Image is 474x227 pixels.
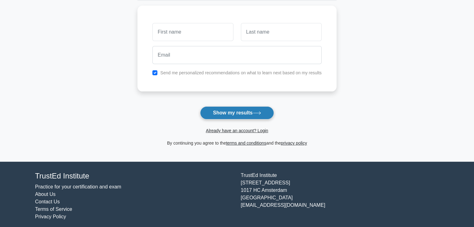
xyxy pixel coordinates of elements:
a: Privacy Policy [35,214,66,219]
input: Last name [241,23,322,41]
input: First name [152,23,233,41]
button: Show my results [200,106,274,119]
a: Practice for your certification and exam [35,184,122,189]
a: Terms of Service [35,206,72,212]
a: Already have an account? Login [206,128,268,133]
a: terms and conditions [226,141,266,146]
div: TrustEd Institute [STREET_ADDRESS] 1017 HC Amsterdam [GEOGRAPHIC_DATA] [EMAIL_ADDRESS][DOMAIN_NAME] [237,172,443,220]
label: Send me personalized recommendations on what to learn next based on my results [160,70,322,75]
a: About Us [35,192,56,197]
a: privacy policy [281,141,307,146]
div: By continuing you agree to the and the [134,139,340,147]
input: Email [152,46,322,64]
h4: TrustEd Institute [35,172,233,181]
a: Contact Us [35,199,60,204]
